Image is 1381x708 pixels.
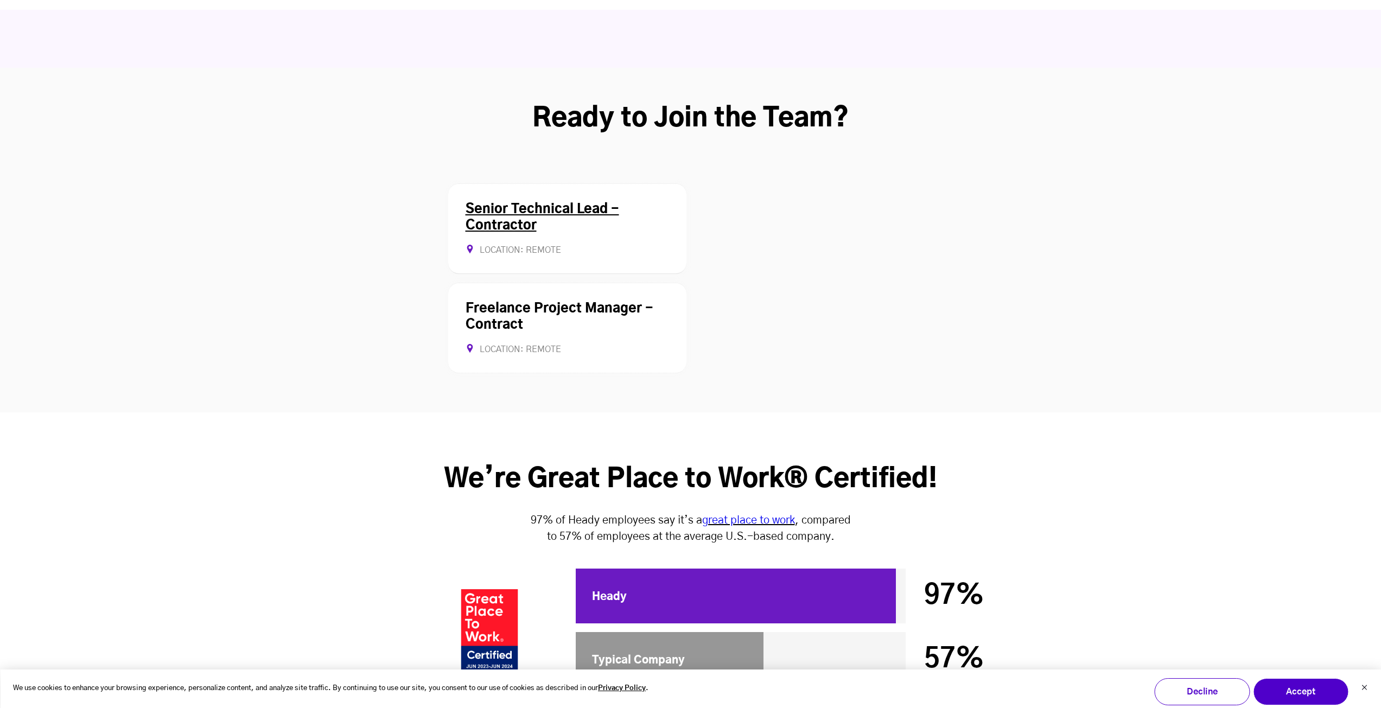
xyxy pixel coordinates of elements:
a: Privacy Policy [598,683,646,695]
div: Location: Remote [466,245,669,256]
p: 97% of Heady employees say it’s a , compared to 57% of employees at the average U.S.-based company. [528,512,854,545]
a: Freelance Project Manager - Contract [466,302,653,331]
button: Decline [1154,678,1250,705]
span: 57% [924,646,984,673]
button: Dismiss cookie banner [1361,683,1367,694]
div: Heady [592,590,627,604]
h2: Ready to Join the Team? [342,103,1039,135]
div: Location: REMOTE [466,344,669,355]
div: Typical Company [592,654,685,667]
span: 97% [924,582,984,609]
button: Accept [1253,678,1348,705]
p: We use cookies to enhance your browsing experience, personalize content, and analyze site traffic... [13,683,648,695]
a: Senior Technical Lead - Contractor [466,203,619,232]
a: great place to work [702,515,795,526]
img: Heady_2023_Certification_Badge (1) [455,589,524,686]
